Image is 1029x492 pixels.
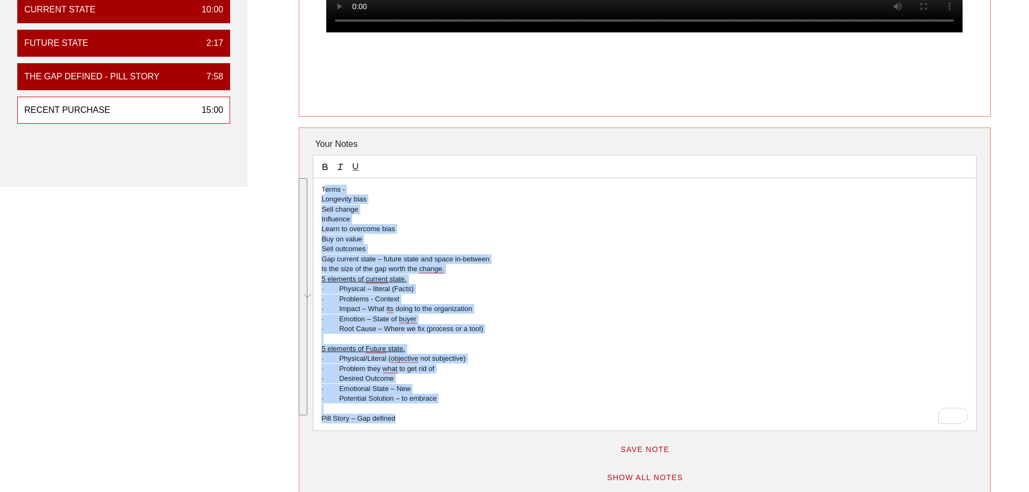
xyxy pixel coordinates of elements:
div: 10:00 [193,3,223,16]
p: Is the size of the gap worth the change. [321,264,967,274]
p: · Desired Outcome [321,374,967,383]
div: 2:17 [198,37,223,50]
div: Your Notes [313,133,976,155]
u: 5 elements of Future state. [321,345,405,353]
div: 7:58 [198,70,223,83]
p: Gap current state – future state and space in-between [321,254,967,264]
div: Current State [24,3,96,16]
div: Future State [24,37,89,50]
p: Longevity bias [321,194,967,204]
span: Save Note [620,445,670,454]
p: Buy on value [321,234,967,244]
p: · Emotional State – New [321,384,967,394]
p: · Problem they what to get rid of [321,364,967,374]
p: · Potential Solution – to embrace [321,394,967,403]
p: Terms - [321,185,967,194]
p: Sell outcomes [321,244,967,254]
div: Recent Purchase [24,104,110,117]
div: The Gap Defined - Pill Story [24,70,159,83]
p: · Impact – What its doing to the organization [321,304,967,314]
p: Sell change [321,205,967,214]
p: · Physical – literal (Facts) [321,284,967,294]
u: 5 elements of current state. [321,275,407,283]
p: · Problems - Context [321,294,967,304]
p: · Physical/Literal (objective not subjective) [321,354,967,363]
p: Learn to overcome bias [321,224,967,234]
p: · Emotion – State of buyer [321,314,967,324]
button: Show All Notes [598,468,692,487]
div: 15:00 [193,104,223,117]
p: Influence [321,214,967,224]
p: · Root Cause – Where we fix (process or a tool) [321,324,967,334]
div: To enrich screen reader interactions, please activate Accessibility in Grammarly extension settings [313,178,976,430]
p: Pill Story – Gap defined [321,414,967,423]
span: Show All Notes [607,473,683,482]
button: Save Note [611,440,678,459]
